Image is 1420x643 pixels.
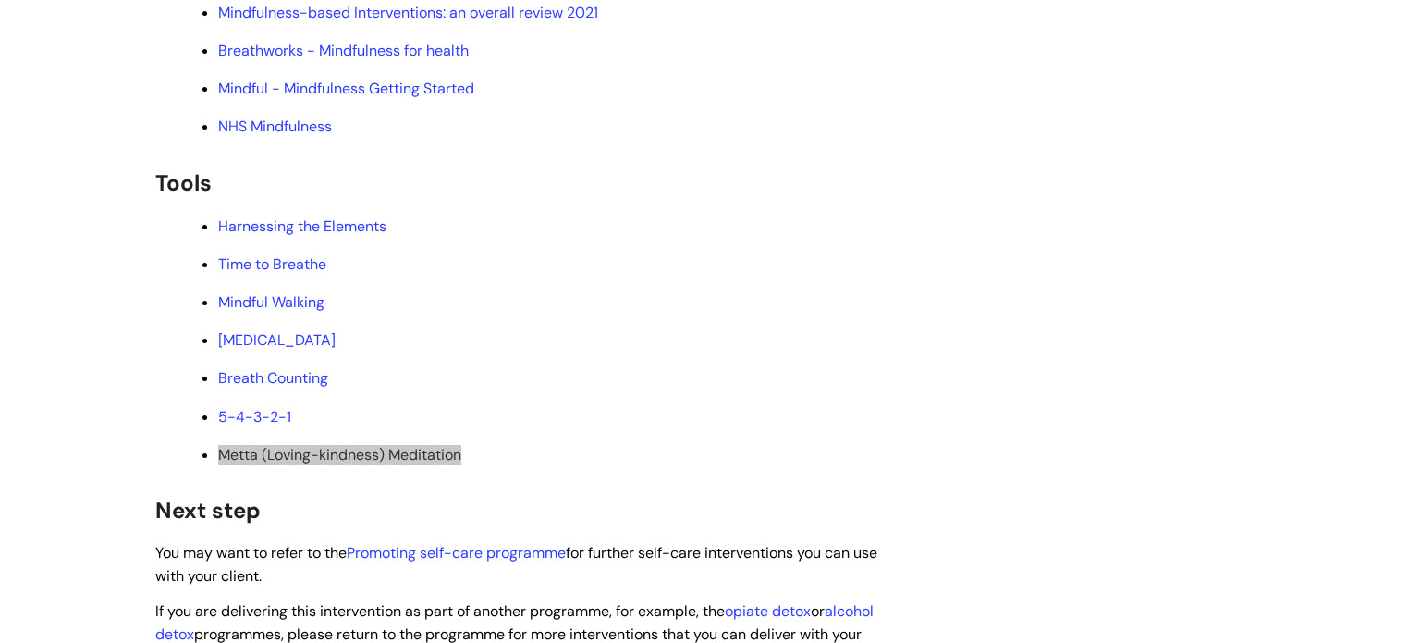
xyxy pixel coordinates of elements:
[218,407,291,427] a: 5-4-3-2-1
[218,292,324,312] a: Mindful Walking
[218,216,386,236] a: Harnessing the Elements
[155,496,261,525] span: Next step
[218,79,474,98] a: Mindful - Mindfulness Getting Started
[218,41,469,60] a: Breathworks - Mindfulness for health
[725,601,811,621] a: opiate detox
[218,117,332,136] a: NHS Mindfulness
[347,543,566,563] a: Promoting self-care programme
[218,445,461,464] a: Metta (Loving-kindness) Meditation
[155,168,212,197] span: Tools
[218,330,336,350] a: [MEDICAL_DATA]
[218,254,326,274] a: Time to Breathe
[218,3,598,22] a: Mindfulness-based Interventions: an overall review 2021
[155,543,877,586] span: You may want to refer to the for further self-care interventions you can use with your client.
[218,368,328,388] a: Breath Counting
